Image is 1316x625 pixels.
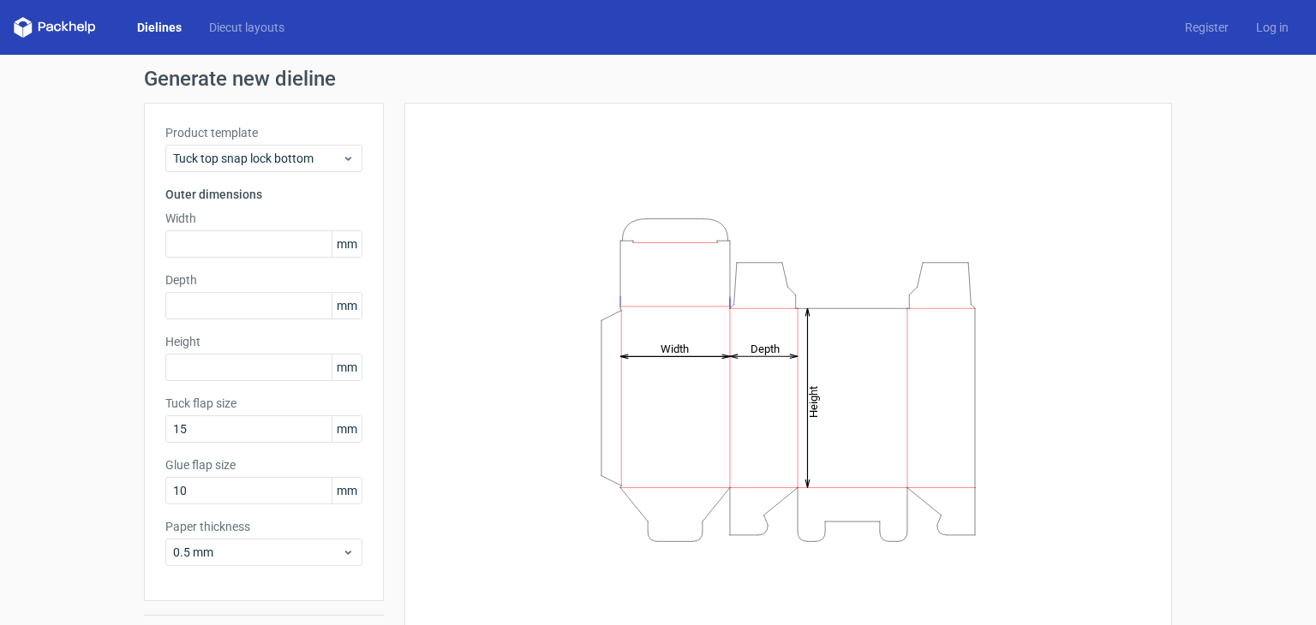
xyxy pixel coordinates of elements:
[165,186,362,203] h3: Outer dimensions
[165,518,362,535] label: Paper thickness
[173,544,342,561] span: 0.5 mm
[332,478,362,503] span: mm
[661,342,689,354] tspan: Width
[807,385,820,417] tspan: Height
[165,271,362,289] label: Depth
[144,68,1172,89] h1: Generate new dieline
[195,19,298,36] a: Diecut layouts
[1171,19,1242,36] a: Register
[165,456,362,473] label: Glue flap size
[1242,19,1302,36] a: Log in
[165,210,362,227] label: Width
[332,354,362,380] span: mm
[165,124,362,141] label: Product template
[751,342,780,354] tspan: Depth
[332,293,362,318] span: mm
[165,333,362,350] label: Height
[123,19,195,36] a: Dielines
[165,395,362,412] label: Tuck flap size
[332,416,362,442] span: mm
[173,150,342,167] span: Tuck top snap lock bottom
[332,231,362,257] span: mm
